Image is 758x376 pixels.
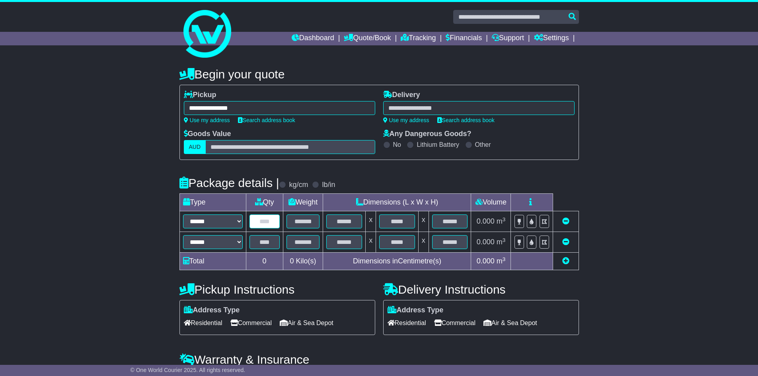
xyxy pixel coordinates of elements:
[184,306,240,315] label: Address Type
[290,257,294,265] span: 0
[179,176,279,189] h4: Package details |
[280,317,333,329] span: Air & Sea Depot
[383,117,429,123] a: Use my address
[131,367,246,373] span: © One World Courier 2025. All rights reserved.
[184,140,206,154] label: AUD
[246,253,283,270] td: 0
[184,317,222,329] span: Residential
[562,238,569,246] a: Remove this item
[283,253,323,270] td: Kilo(s)
[292,32,334,45] a: Dashboard
[383,283,579,296] h4: Delivery Instructions
[289,181,308,189] label: kg/cm
[492,32,524,45] a: Support
[179,353,579,366] h4: Warranty & Insurance
[184,130,231,138] label: Goods Value
[393,141,401,148] label: No
[503,216,506,222] sup: 3
[437,117,495,123] a: Search address book
[366,211,376,232] td: x
[230,317,272,329] span: Commercial
[418,232,429,253] td: x
[477,238,495,246] span: 0.000
[446,32,482,45] a: Financials
[562,217,569,225] a: Remove this item
[179,283,375,296] h4: Pickup Instructions
[322,181,335,189] label: lb/in
[471,194,511,211] td: Volume
[383,91,420,99] label: Delivery
[417,141,459,148] label: Lithium Battery
[401,32,436,45] a: Tracking
[323,194,471,211] td: Dimensions (L x W x H)
[184,117,230,123] a: Use my address
[483,317,537,329] span: Air & Sea Depot
[497,217,506,225] span: m
[238,117,295,123] a: Search address book
[283,194,323,211] td: Weight
[179,253,246,270] td: Total
[184,91,216,99] label: Pickup
[418,211,429,232] td: x
[366,232,376,253] td: x
[434,317,475,329] span: Commercial
[475,141,491,148] label: Other
[388,317,426,329] span: Residential
[497,257,506,265] span: m
[388,306,444,315] label: Address Type
[477,257,495,265] span: 0.000
[323,253,471,270] td: Dimensions in Centimetre(s)
[534,32,569,45] a: Settings
[246,194,283,211] td: Qty
[179,194,246,211] td: Type
[503,256,506,262] sup: 3
[383,130,472,138] label: Any Dangerous Goods?
[562,257,569,265] a: Add new item
[497,238,506,246] span: m
[503,237,506,243] sup: 3
[179,68,579,81] h4: Begin your quote
[477,217,495,225] span: 0.000
[344,32,391,45] a: Quote/Book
